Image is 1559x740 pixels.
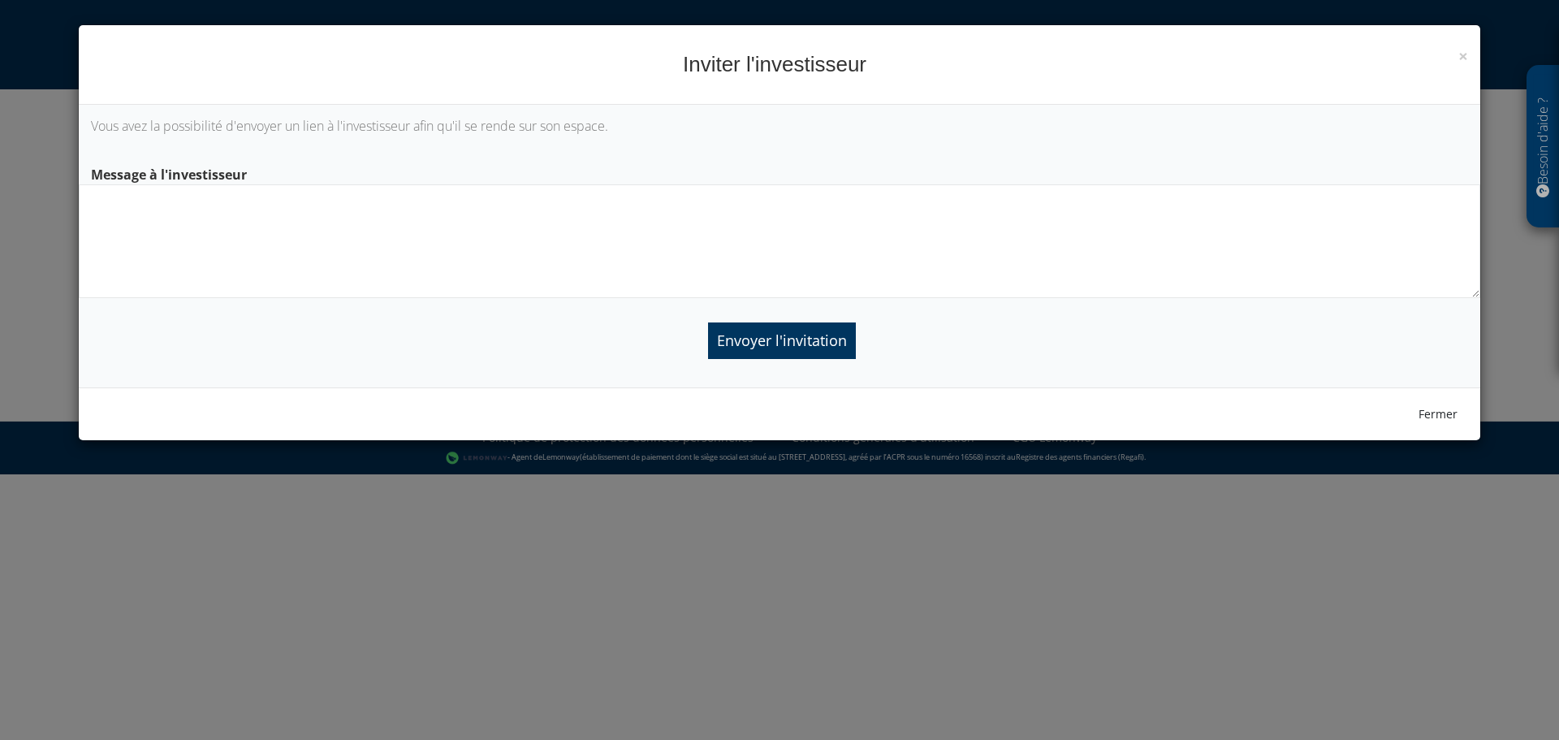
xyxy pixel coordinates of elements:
[79,160,1480,184] label: Message à l'investisseur
[91,117,1468,136] p: Vous avez la possibilité d'envoyer un lien à l'investisseur afin qu'il se rende sur son espace.
[91,50,1468,80] h4: Inviter l'investisseur
[1534,74,1553,220] p: Besoin d'aide ?
[708,322,856,359] input: Envoyer l'invitation
[1408,400,1468,428] button: Fermer
[1458,45,1468,67] span: ×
